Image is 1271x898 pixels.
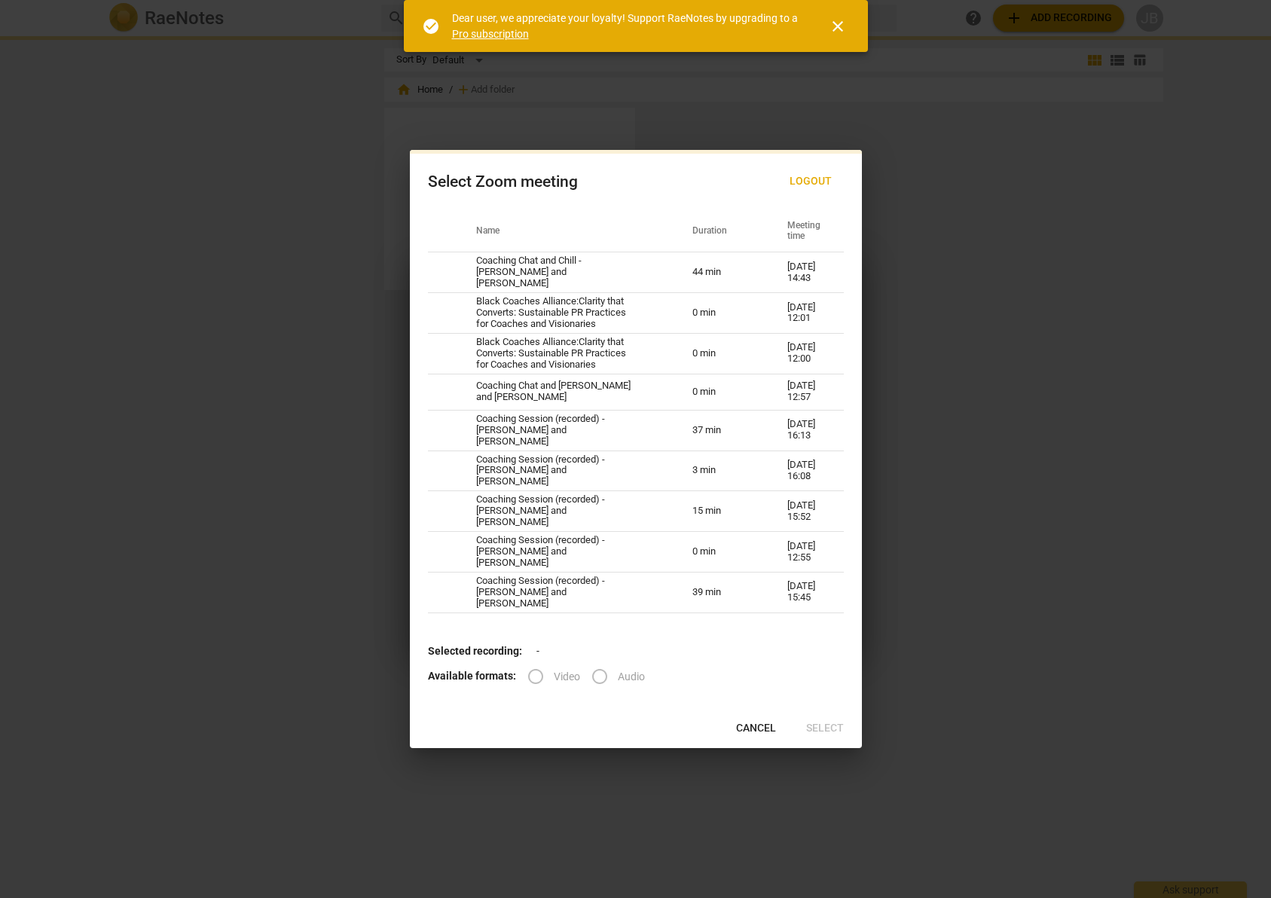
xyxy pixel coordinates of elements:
td: [DATE] 15:45 [769,572,844,612]
td: 37 min [674,410,769,451]
td: Coaching Session (recorded) - [PERSON_NAME] and [PERSON_NAME] [458,532,675,573]
td: [DATE] 14:43 [769,252,844,293]
span: Video [554,669,580,685]
button: Cancel [724,715,788,742]
td: 0 min [674,293,769,334]
td: 44 min [674,252,769,293]
td: 15 min [674,491,769,532]
td: 0 min [674,374,769,410]
td: [DATE] 15:52 [769,491,844,532]
td: 0 min [674,333,769,374]
td: Black Coaches Alliance:Clarity that Converts: Sustainable PR Practices for Coaches and Visionaries [458,293,675,334]
td: Coaching Session (recorded) - [PERSON_NAME] and [PERSON_NAME] [458,410,675,451]
b: Available formats: [428,670,516,682]
td: Coaching Session (recorded) - [PERSON_NAME] and [PERSON_NAME] [458,491,675,532]
td: 3 min [674,451,769,491]
td: [DATE] 12:00 [769,333,844,374]
button: Logout [778,168,844,195]
td: Coaching Session (recorded) - [PERSON_NAME] and [PERSON_NAME] [458,451,675,491]
td: 39 min [674,572,769,612]
td: [DATE] 12:55 [769,532,844,573]
td: [DATE] 16:08 [769,451,844,491]
td: [DATE] 16:13 [769,410,844,451]
span: check_circle [422,17,440,35]
a: Pro subscription [452,28,529,40]
th: Meeting time [769,210,844,252]
b: Selected recording: [428,645,522,657]
td: Coaching Chat and [PERSON_NAME] and [PERSON_NAME] [458,374,675,410]
div: Select Zoom meeting [428,173,578,191]
th: Name [458,210,675,252]
span: Logout [790,174,832,189]
span: Audio [618,669,645,685]
button: Close [820,8,856,44]
th: Duration [674,210,769,252]
td: [DATE] 12:01 [769,293,844,334]
td: Black Coaches Alliance:Clarity that Converts: Sustainable PR Practices for Coaches and Visionaries [458,333,675,374]
span: Cancel [736,721,776,736]
td: Coaching Session (recorded) - [PERSON_NAME] and [PERSON_NAME] [458,572,675,612]
div: Dear user, we appreciate your loyalty! Support RaeNotes by upgrading to a [452,11,802,41]
span: close [829,17,847,35]
td: Coaching Chat and Chill - [PERSON_NAME] and [PERSON_NAME] [458,252,675,293]
p: - [428,643,844,659]
td: 0 min [674,532,769,573]
div: File type [528,670,657,682]
td: [DATE] 12:57 [769,374,844,410]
